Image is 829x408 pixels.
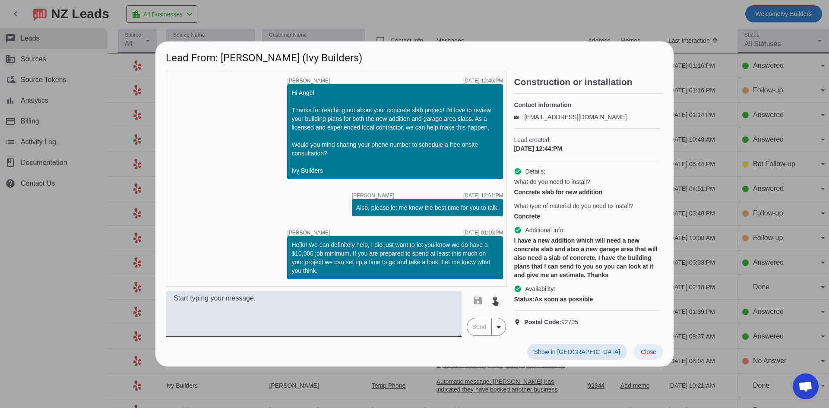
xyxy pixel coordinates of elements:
mat-icon: arrow_drop_down [494,322,504,332]
span: What type of material do you need to install? [514,202,633,210]
span: Details: [525,167,545,176]
span: [PERSON_NAME] [287,230,330,235]
span: [PERSON_NAME] [287,78,330,83]
div: Concrete slab for new addition [514,188,660,196]
a: [EMAIL_ADDRESS][DOMAIN_NAME] [524,114,626,120]
span: Close [641,348,656,355]
mat-icon: check_circle [514,285,522,293]
button: Show in [GEOGRAPHIC_DATA] [527,344,627,360]
mat-icon: touch_app [490,295,500,306]
button: Close [634,344,663,360]
div: [DATE] 12:45:PM [463,78,503,83]
div: Concrete [514,212,660,221]
div: [DATE] 12:51:PM [463,193,503,198]
mat-icon: check_circle [514,168,522,175]
div: Also, please let me know the best time for you to talk.​ [356,203,499,212]
span: 92705 [524,318,578,326]
h1: Lead From: [PERSON_NAME] (Ivy Builders) [155,41,674,70]
div: Hello! We can definitely help, I did just want to let you know we do have a $10,000 job minimum. ... [291,240,499,275]
span: What do you need to install? [514,177,590,186]
h2: Construction or installation [514,78,663,86]
span: Lead created: [514,136,660,144]
mat-icon: location_on [514,319,524,326]
strong: Status: [514,296,534,303]
span: Availability: [525,285,555,293]
h4: Contact information [514,101,660,109]
mat-icon: email [514,115,524,119]
span: Additional info: [525,226,565,234]
mat-icon: check_circle [514,226,522,234]
div: [DATE] 12:44:PM [514,144,660,153]
div: [DATE] 01:16:PM [463,230,503,235]
div: As soon as possible [514,295,660,304]
div: I have a new addition which will need a new concrete slab and also a new garage area that will al... [514,236,660,279]
span: Show in [GEOGRAPHIC_DATA] [534,348,620,355]
div: Hi Angel, Thanks for reaching out about your concrete slab project! I'd love to review your build... [291,89,499,175]
div: Open chat [793,373,819,399]
strong: Postal Code: [524,319,561,326]
span: [PERSON_NAME] [352,193,395,198]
